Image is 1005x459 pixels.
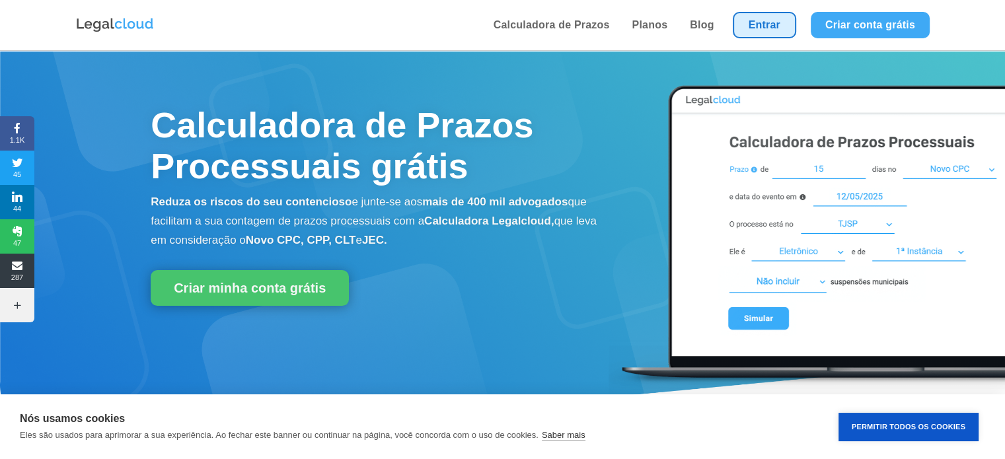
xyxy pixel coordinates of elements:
span: Calculadora de Prazos Processuais grátis [151,105,533,186]
a: Entrar [733,12,796,38]
b: Calculadora Legalcloud, [424,215,554,227]
strong: Nós usamos cookies [20,413,125,424]
p: Eles são usados para aprimorar a sua experiência. Ao fechar este banner ou continuar na página, v... [20,430,539,440]
b: Reduza os riscos do seu contencioso [151,195,352,208]
a: Criar conta grátis [811,12,930,38]
img: Calculadora de Prazos Processuais Legalcloud [609,71,1005,396]
b: JEC. [362,234,387,246]
a: Saber mais [542,430,585,441]
b: mais de 400 mil advogados [422,195,568,208]
button: Permitir Todos os Cookies [838,413,979,441]
b: Novo CPC, CPP, CLT [246,234,356,246]
p: e junte-se aos que facilitam a sua contagem de prazos processuais com a que leva em consideração o e [151,193,603,250]
a: Calculadora de Prazos Processuais Legalcloud [609,386,1005,398]
a: Criar minha conta grátis [151,270,349,306]
img: Logo da Legalcloud [75,17,155,34]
